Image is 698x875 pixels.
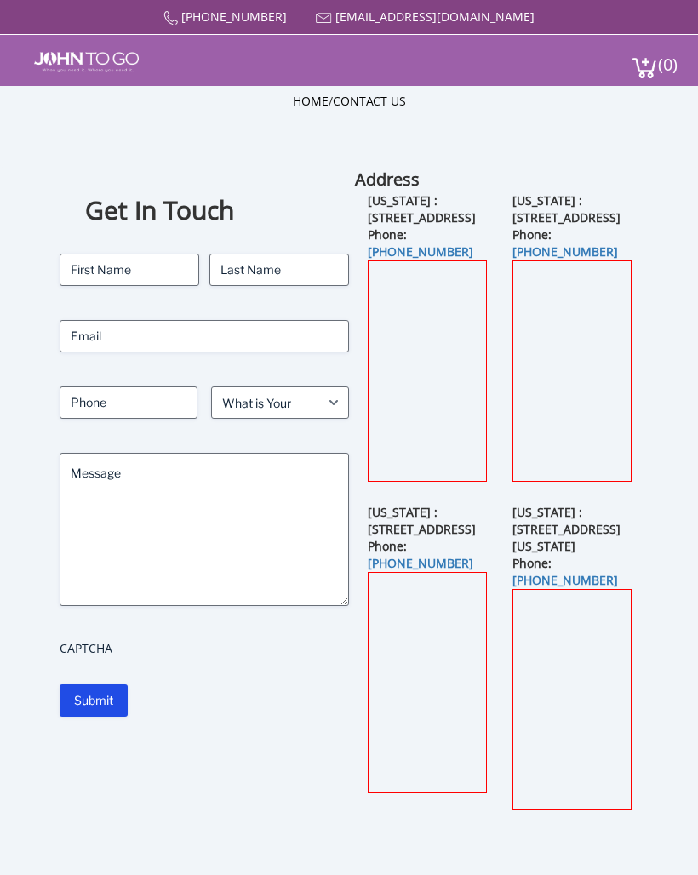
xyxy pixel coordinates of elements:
button: Live Chat [630,807,698,875]
img: cart a [632,56,657,79]
a: [PHONE_NUMBER] [368,555,473,571]
img: JOHN to go [34,52,139,72]
a: Contact Us [333,93,406,109]
span: (0) [657,39,678,76]
a: [PHONE_NUMBER] [368,243,473,260]
b: [US_STATE] : [STREET_ADDRESS] [368,192,476,226]
b: Phone: [368,226,473,260]
a: [PHONE_NUMBER] [181,9,287,25]
img: Mail [316,13,332,24]
h1: Get In Touch [85,193,369,228]
a: [PHONE_NUMBER] [512,243,618,260]
input: Phone [60,386,197,419]
b: [US_STATE] : [STREET_ADDRESS][US_STATE] [512,504,621,554]
b: Phone: [512,226,618,260]
label: CAPTCHA [60,640,349,657]
input: Email [60,320,349,352]
b: Phone: [512,555,618,588]
b: Phone: [368,538,473,571]
b: Address [355,168,420,191]
ul: / [293,93,406,110]
input: Last Name [209,254,349,286]
b: [US_STATE] : [STREET_ADDRESS] [368,504,476,537]
a: [PHONE_NUMBER] [512,572,618,588]
b: [US_STATE] : [STREET_ADDRESS] [512,192,621,226]
a: [EMAIL_ADDRESS][DOMAIN_NAME] [335,9,535,25]
img: Call [163,11,178,26]
a: Home [293,93,329,109]
input: Submit [60,684,128,717]
input: First Name [60,254,199,286]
